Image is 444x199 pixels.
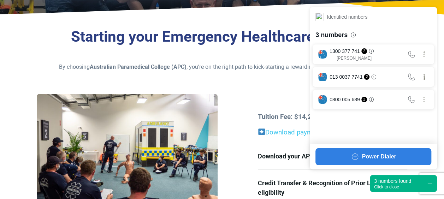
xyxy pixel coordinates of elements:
img: ➡️ [258,128,265,135]
strong: Australian Paramedical College (APC) [90,64,187,70]
strong: Tuition Fee: $14,293 [258,113,319,121]
a: Download payment plan [258,128,336,136]
h3: Starting your Emergency Healthcare Journey [37,28,407,46]
a: Download your APC Course Guide [258,143,407,169]
p: By choosing , you’re on the right path to kick-starting a rewarding career that helps save lives. [37,63,407,71]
